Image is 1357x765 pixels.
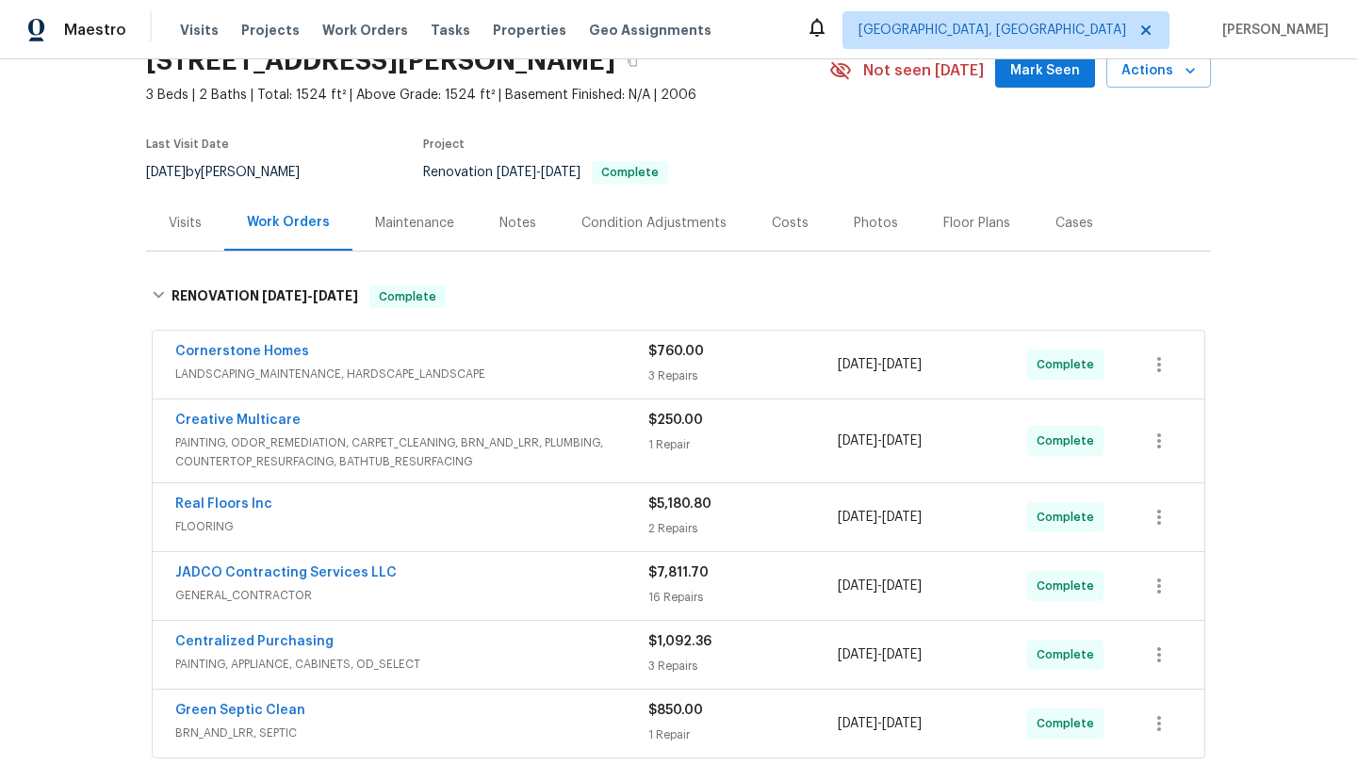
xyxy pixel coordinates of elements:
[175,497,272,511] a: Real Floors Inc
[146,138,229,150] span: Last Visit Date
[146,86,829,105] span: 3 Beds | 2 Baths | Total: 1524 ft² | Above Grade: 1524 ft² | Basement Finished: N/A | 2006
[882,434,922,448] span: [DATE]
[175,345,309,358] a: Cornerstone Homes
[1037,508,1102,527] span: Complete
[1037,355,1102,374] span: Complete
[838,511,877,524] span: [DATE]
[1037,645,1102,664] span: Complete
[175,566,397,579] a: JADCO Contracting Services LLC
[146,267,1211,327] div: RENOVATION [DATE]-[DATE]Complete
[497,166,580,179] span: -
[858,21,1126,40] span: [GEOGRAPHIC_DATA], [GEOGRAPHIC_DATA]
[882,579,922,593] span: [DATE]
[594,167,666,178] span: Complete
[1215,21,1329,40] span: [PERSON_NAME]
[882,511,922,524] span: [DATE]
[493,21,566,40] span: Properties
[175,517,648,536] span: FLOORING
[882,717,922,730] span: [DATE]
[589,21,711,40] span: Geo Assignments
[499,214,536,233] div: Notes
[172,285,358,308] h6: RENOVATION
[423,166,668,179] span: Renovation
[262,289,307,302] span: [DATE]
[648,345,704,358] span: $760.00
[146,166,186,179] span: [DATE]
[648,725,838,744] div: 1 Repair
[1037,431,1102,450] span: Complete
[648,704,703,717] span: $850.00
[838,431,922,450] span: -
[175,414,301,427] a: Creative Multicare
[247,213,330,232] div: Work Orders
[169,214,202,233] div: Visits
[423,138,465,150] span: Project
[175,365,648,383] span: LANDSCAPING_MAINTENANCE, HARDSCAPE_LANDSCAPE
[838,508,922,527] span: -
[262,289,358,302] span: -
[648,497,711,511] span: $5,180.80
[1037,577,1102,595] span: Complete
[1121,59,1196,83] span: Actions
[838,355,922,374] span: -
[180,21,219,40] span: Visits
[313,289,358,302] span: [DATE]
[615,44,649,78] button: Copy Address
[1055,214,1093,233] div: Cases
[175,655,648,674] span: PAINTING, APPLIANCE, CABINETS, OD_SELECT
[648,435,838,454] div: 1 Repair
[175,433,648,471] span: PAINTING, ODOR_REMEDIATION, CARPET_CLEANING, BRN_AND_LRR, PLUMBING, COUNTERTOP_RESURFACING, BATHT...
[863,61,984,80] span: Not seen [DATE]
[146,161,322,184] div: by [PERSON_NAME]
[146,52,615,71] h2: [STREET_ADDRESS][PERSON_NAME]
[648,657,838,675] div: 3 Repairs
[838,577,922,595] span: -
[838,717,877,730] span: [DATE]
[648,519,838,538] div: 2 Repairs
[838,579,877,593] span: [DATE]
[371,287,444,306] span: Complete
[838,714,922,733] span: -
[943,214,1010,233] div: Floor Plans
[648,588,838,607] div: 16 Repairs
[648,566,709,579] span: $7,811.70
[648,414,703,427] span: $250.00
[838,434,877,448] span: [DATE]
[64,21,126,40] span: Maestro
[1106,54,1211,89] button: Actions
[995,54,1095,89] button: Mark Seen
[581,214,727,233] div: Condition Adjustments
[175,724,648,742] span: BRN_AND_LRR, SEPTIC
[772,214,809,233] div: Costs
[854,214,898,233] div: Photos
[1037,714,1102,733] span: Complete
[838,645,922,664] span: -
[497,166,536,179] span: [DATE]
[241,21,300,40] span: Projects
[175,586,648,605] span: GENERAL_CONTRACTOR
[838,648,877,661] span: [DATE]
[838,358,877,371] span: [DATE]
[175,635,334,648] a: Centralized Purchasing
[375,214,454,233] div: Maintenance
[882,358,922,371] span: [DATE]
[882,648,922,661] span: [DATE]
[431,24,470,37] span: Tasks
[648,635,711,648] span: $1,092.36
[322,21,408,40] span: Work Orders
[1010,59,1080,83] span: Mark Seen
[541,166,580,179] span: [DATE]
[648,366,838,385] div: 3 Repairs
[175,704,305,717] a: Green Septic Clean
